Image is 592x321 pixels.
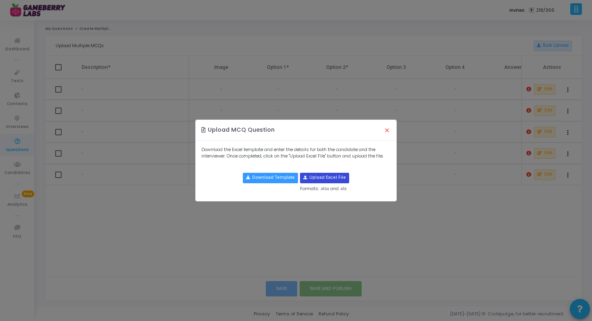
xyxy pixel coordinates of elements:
button: Upload Excel File [300,173,349,183]
h4: Upload MCQ Question [201,126,275,134]
button: Close [379,121,395,139]
button: Download Template [243,173,298,183]
div: Formats: .xlsx and .xls [300,173,349,192]
p: Download the Excel template and enter the details for both the candidate and the interviewer. Onc... [201,146,391,159]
